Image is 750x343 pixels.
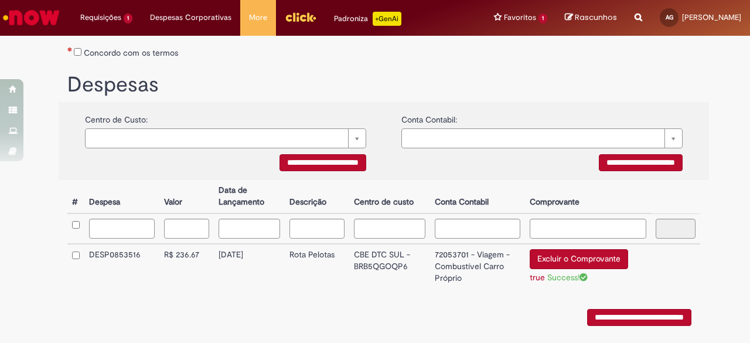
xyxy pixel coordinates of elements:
span: 1 [124,13,132,23]
th: # [67,180,84,213]
td: Rota Pelotas [285,244,349,291]
th: Conta Contabil [430,180,525,213]
div: Padroniza [334,12,401,26]
a: true [530,272,545,283]
span: Success! [547,272,588,283]
th: Comprovante [525,180,651,213]
label: Conta Contabil: [401,108,457,125]
span: [PERSON_NAME] [682,12,741,22]
a: Limpar campo {0} [85,128,366,148]
img: click_logo_yellow_360x200.png [285,8,316,26]
a: Limpar campo {0} [401,128,683,148]
td: R$ 236.67 [159,244,214,291]
th: Data de Lançamento [214,180,285,213]
th: Descrição [285,180,349,213]
label: Centro de Custo: [85,108,148,125]
span: Rascunhos [575,12,617,23]
img: ServiceNow [1,6,62,29]
span: Requisições [80,12,121,23]
th: Despesa [84,180,159,213]
span: Favoritos [504,12,536,23]
p: +GenAi [373,12,401,26]
td: 72053701 - Viagem - Combustível Carro Próprio [430,244,525,291]
span: 1 [538,13,547,23]
span: Despesas Corporativas [150,12,231,23]
label: Concordo com os termos [84,47,178,59]
td: DESP0853516 [84,244,159,291]
button: Excluir o Comprovante [530,249,628,269]
td: Excluir o Comprovante true Success! [525,244,651,291]
h1: Despesas [67,73,700,97]
span: More [249,12,267,23]
th: Valor [159,180,214,213]
th: Centro de custo [349,180,430,213]
td: CBE DTC SUL - BRB5QGOQP6 [349,244,430,291]
td: [DATE] [214,244,285,291]
span: AG [666,13,673,21]
a: Rascunhos [565,12,617,23]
